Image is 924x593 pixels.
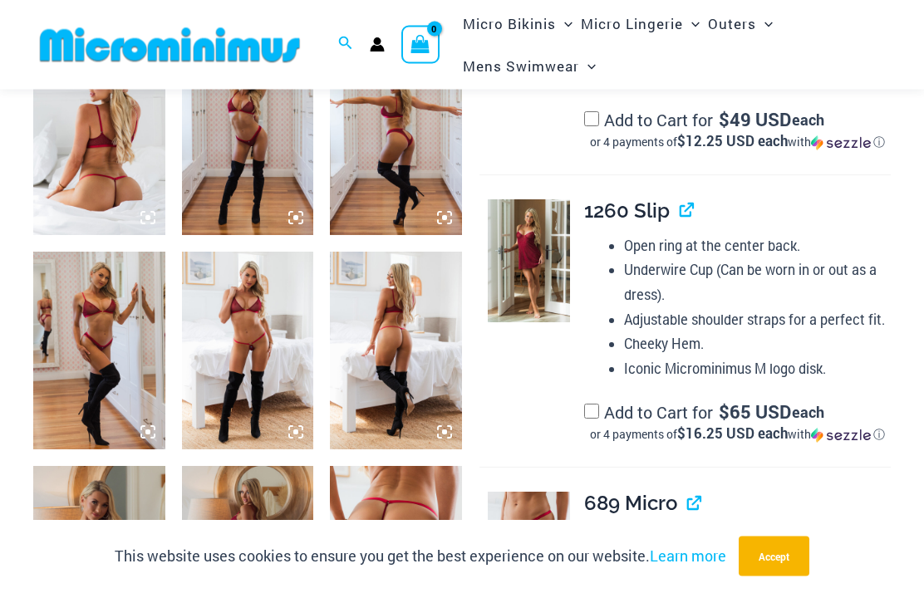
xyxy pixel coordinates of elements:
[584,112,599,127] input: Add to Cart for$49 USD eachor 4 payments of$12.25 USD eachwithSezzle Click to learn more about Se...
[115,544,726,569] p: This website uses cookies to ensure you get the best experience on our website.
[792,112,824,129] span: each
[584,110,891,151] label: Add to Cart for
[401,26,440,64] a: View Shopping Cart, empty
[488,200,570,324] img: Guilty Pleasures Red 1260 Slip
[584,135,891,151] div: or 4 payments of with
[677,132,788,151] span: $12.25 USD each
[584,427,891,444] div: or 4 payments of$16.25 USD eachwithSezzle Click to learn more about Sezzle
[182,252,314,450] img: Guilty Pleasures Red 1045 Bra 689 Micro
[579,45,596,87] span: Menu Toggle
[792,404,824,421] span: each
[581,2,683,45] span: Micro Lingerie
[719,108,730,132] span: $
[182,38,314,236] img: Guilty Pleasures Red 1045 Bra 6045 Thong
[719,400,730,424] span: $
[624,332,891,357] li: Cheeky Hem.
[624,234,891,259] li: Open ring at the center back.
[33,27,307,64] img: MM SHOP LOGO FLAT
[624,357,891,382] li: Iconic Microminimus M logo disk.
[756,2,773,45] span: Menu Toggle
[459,2,577,45] a: Micro BikinisMenu ToggleMenu Toggle
[624,308,891,333] li: Adjustable shoulder straps for a perfect fit.
[459,45,600,87] a: Mens SwimwearMenu ToggleMenu Toggle
[624,258,891,307] li: Underwire Cup (Can be worn in or out as a dress).
[330,38,462,236] img: Guilty Pleasures Red 1045 Bra 6045 Thong
[584,402,891,444] label: Add to Cart for
[677,424,788,444] span: $16.25 USD each
[577,2,704,45] a: Micro LingerieMenu ToggleMenu Toggle
[330,252,462,450] img: Guilty Pleasures Red 1045 Bra 689 Micro
[584,404,599,419] input: Add to Cart for$65 USD eachor 4 payments of$16.25 USD eachwithSezzle Click to learn more about Se...
[811,429,871,444] img: Sezzle
[811,136,871,151] img: Sezzle
[463,2,556,45] span: Micro Bikinis
[650,546,726,566] a: Learn more
[33,252,165,450] img: Guilty Pleasures Red 1045 Bra 6045 Thong
[584,427,891,444] div: or 4 payments of with
[463,45,579,87] span: Mens Swimwear
[704,2,777,45] a: OutersMenu ToggleMenu Toggle
[683,2,700,45] span: Menu Toggle
[338,34,353,56] a: Search icon link
[584,492,677,516] span: 689 Micro
[719,404,791,421] span: 65 USD
[584,135,891,151] div: or 4 payments of$12.25 USD eachwithSezzle Click to learn more about Sezzle
[719,112,791,129] span: 49 USD
[739,537,809,576] button: Accept
[584,199,670,223] span: 1260 Slip
[556,2,573,45] span: Menu Toggle
[370,37,385,52] a: Account icon link
[708,2,756,45] span: Outers
[33,38,165,236] img: Guilty Pleasures Red 1045 Bra 689 Micro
